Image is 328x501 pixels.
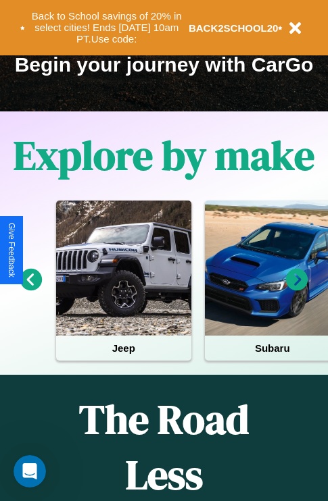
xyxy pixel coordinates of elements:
button: Back to School savings of 20% in select cities! Ends [DATE] 10am PT.Use code: [25,7,189,49]
div: Give Feedback [7,223,16,278]
h1: Explore by make [14,128,314,183]
h4: Jeep [56,336,191,361]
iframe: Intercom live chat [14,455,46,487]
b: BACK2SCHOOL20 [189,22,279,34]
